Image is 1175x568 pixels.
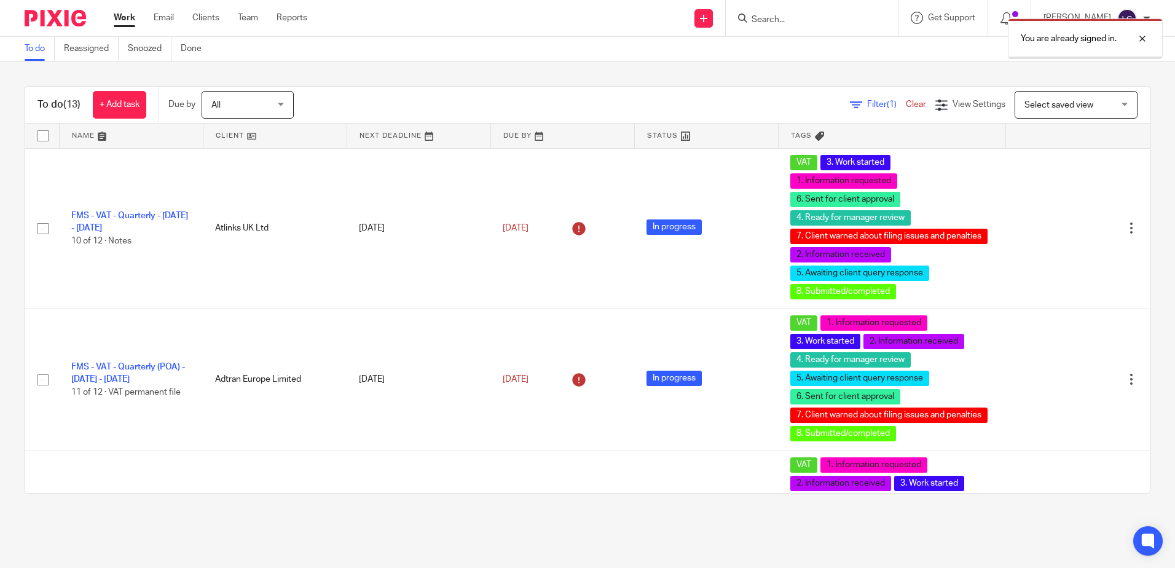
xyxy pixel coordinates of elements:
[64,37,119,61] a: Reassigned
[503,375,529,384] span: [DATE]
[790,371,929,386] span: 5. Awaiting client query response
[1021,33,1117,45] p: You are already signed in.
[790,426,896,441] span: 8. Submitted/completed
[25,37,55,61] a: To do
[203,148,347,309] td: Atlinks UK Ltd
[168,98,195,111] p: Due by
[347,148,490,309] td: [DATE]
[71,388,181,396] span: 11 of 12 · VAT permanent file
[790,408,988,423] span: 7. Client warned about filing issues and penalties
[820,457,927,473] span: 1. Information requested
[790,155,817,170] span: VAT
[894,476,964,491] span: 3. Work started
[238,12,258,24] a: Team
[790,247,891,262] span: 2. Information received
[820,315,927,331] span: 1. Information requested
[790,476,891,491] span: 2. Information received
[128,37,171,61] a: Snoozed
[790,389,900,404] span: 6. Sent for client approval
[71,363,185,384] a: FMS - VAT - Quarterly (POA) - [DATE] - [DATE]
[887,100,897,109] span: (1)
[790,210,911,226] span: 4. Ready for manager review
[154,12,174,24] a: Email
[790,229,988,244] span: 7. Client warned about filing issues and penalties
[790,457,817,473] span: VAT
[791,132,812,139] span: Tags
[347,309,490,451] td: [DATE]
[181,37,211,61] a: Done
[25,10,86,26] img: Pixie
[790,173,897,189] span: 1. Information requested
[646,219,702,235] span: In progress
[277,12,307,24] a: Reports
[790,352,911,368] span: 4. Ready for manager review
[71,237,132,245] span: 10 of 12 · Notes
[820,155,890,170] span: 3. Work started
[790,284,896,299] span: 8. Submitted/completed
[71,211,188,232] a: FMS - VAT - Quarterly - [DATE] - [DATE]
[790,315,817,331] span: VAT
[953,100,1005,109] span: View Settings
[114,12,135,24] a: Work
[863,334,964,349] span: 2. Information received
[790,192,900,207] span: 6. Sent for client approval
[1117,9,1137,28] img: svg%3E
[1024,101,1093,109] span: Select saved view
[906,100,926,109] a: Clear
[790,334,860,349] span: 3. Work started
[203,309,347,451] td: Adtran Europe Limited
[93,91,146,119] a: + Add task
[37,98,81,111] h1: To do
[646,371,702,386] span: In progress
[211,101,221,109] span: All
[503,224,529,232] span: [DATE]
[63,100,81,109] span: (13)
[790,266,929,281] span: 5. Awaiting client query response
[867,100,906,109] span: Filter
[192,12,219,24] a: Clients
